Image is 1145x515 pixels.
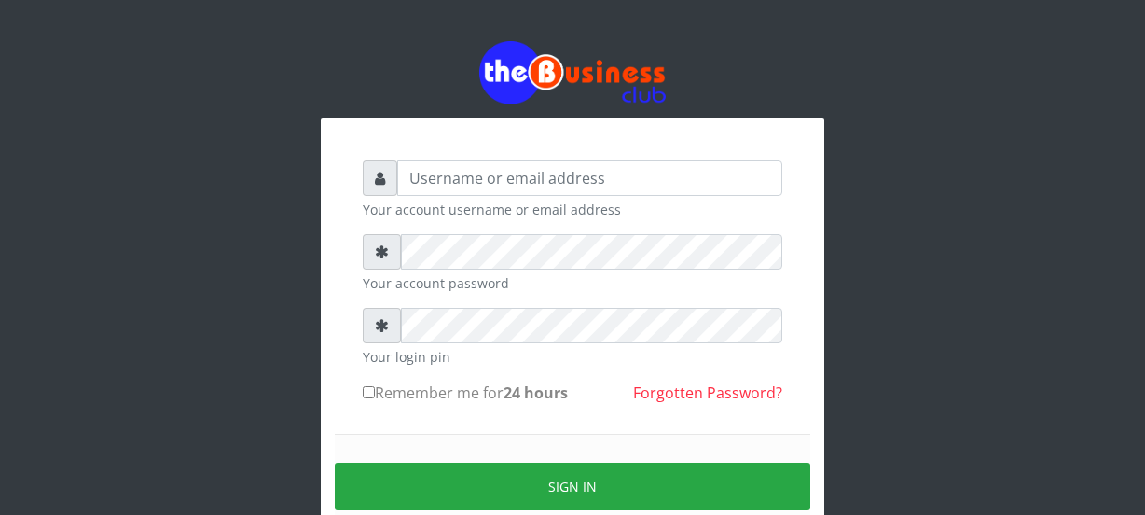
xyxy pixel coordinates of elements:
[363,347,782,367] small: Your login pin
[363,382,568,404] label: Remember me for
[397,160,782,196] input: Username or email address
[363,273,782,293] small: Your account password
[633,383,782,403] a: Forgotten Password?
[504,383,568,403] b: 24 hours
[335,463,810,510] button: Sign in
[363,200,782,219] small: Your account username or email address
[363,386,375,398] input: Remember me for24 hours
